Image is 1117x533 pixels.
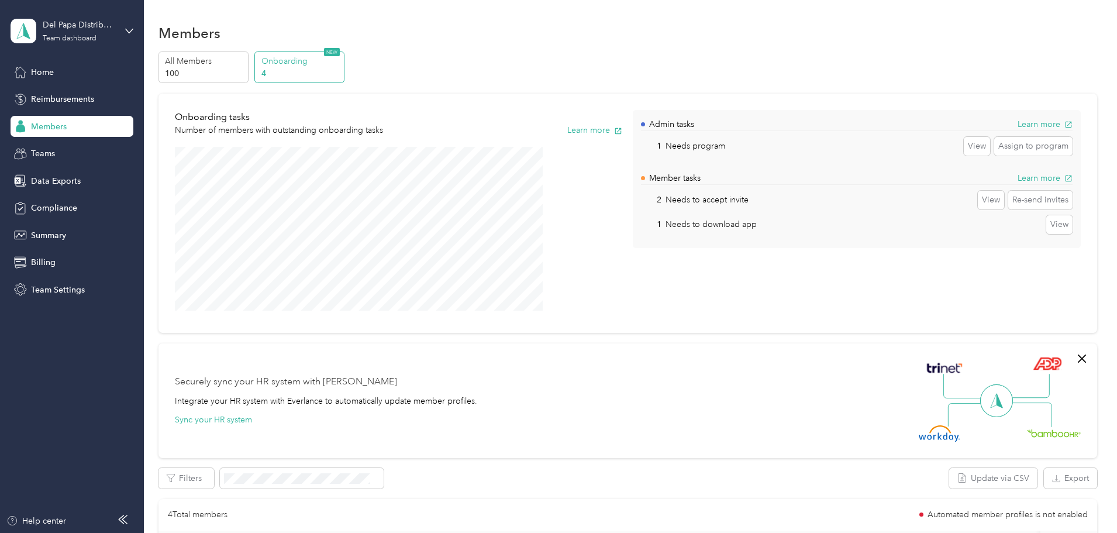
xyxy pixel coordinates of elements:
div: Del Papa Distributing [43,19,116,31]
button: Learn more [567,124,622,136]
p: 1 [641,218,661,231]
button: Learn more [1018,118,1073,130]
p: Needs program [666,140,725,152]
img: Workday [919,425,960,442]
button: Update via CSV [949,468,1037,489]
button: Export [1044,468,1097,489]
button: Help center [6,515,66,527]
p: Onboarding [261,55,341,67]
span: Members [31,121,67,133]
span: Data Exports [31,175,81,187]
p: Onboarding tasks [175,110,383,125]
p: Needs to accept invite [666,194,749,206]
p: 100 [165,67,244,80]
button: Learn more [1018,172,1073,184]
button: View [964,137,990,156]
span: Summary [31,229,66,242]
img: Line Left Down [947,403,988,427]
p: All Members [165,55,244,67]
p: 4 Total members [168,508,227,521]
div: Team dashboard [43,35,96,42]
p: 2 [641,194,661,206]
button: View [978,191,1004,209]
button: View [1046,215,1073,234]
span: Teams [31,147,55,160]
button: Filters [158,468,214,489]
button: Re-send invites [1008,191,1073,209]
p: 4 [261,67,341,80]
p: Needs to download app [666,218,757,231]
span: Billing [31,256,56,269]
img: Line Left Up [943,374,984,399]
button: Assign to program [994,137,1073,156]
button: Sync your HR system [175,414,252,426]
div: Integrate your HR system with Everlance to automatically update member profiles. [175,395,477,407]
div: Securely sync your HR system with [PERSON_NAME] [175,375,397,389]
p: Number of members with outstanding onboarding tasks [175,124,383,136]
p: 1 [641,140,661,152]
img: Line Right Down [1011,403,1052,428]
span: Compliance [31,202,77,214]
p: Admin tasks [649,118,694,130]
span: Team Settings [31,284,85,296]
span: NEW [324,48,340,56]
span: Reimbursements [31,93,94,105]
h1: Members [158,27,220,39]
img: BambooHR [1027,429,1081,437]
iframe: Everlance-gr Chat Button Frame [1052,467,1117,533]
span: Home [31,66,54,78]
span: Automated member profiles is not enabled [928,511,1088,519]
img: Line Right Up [1009,374,1050,398]
p: Member tasks [649,172,701,184]
img: Trinet [924,360,965,376]
img: ADP [1033,357,1061,370]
